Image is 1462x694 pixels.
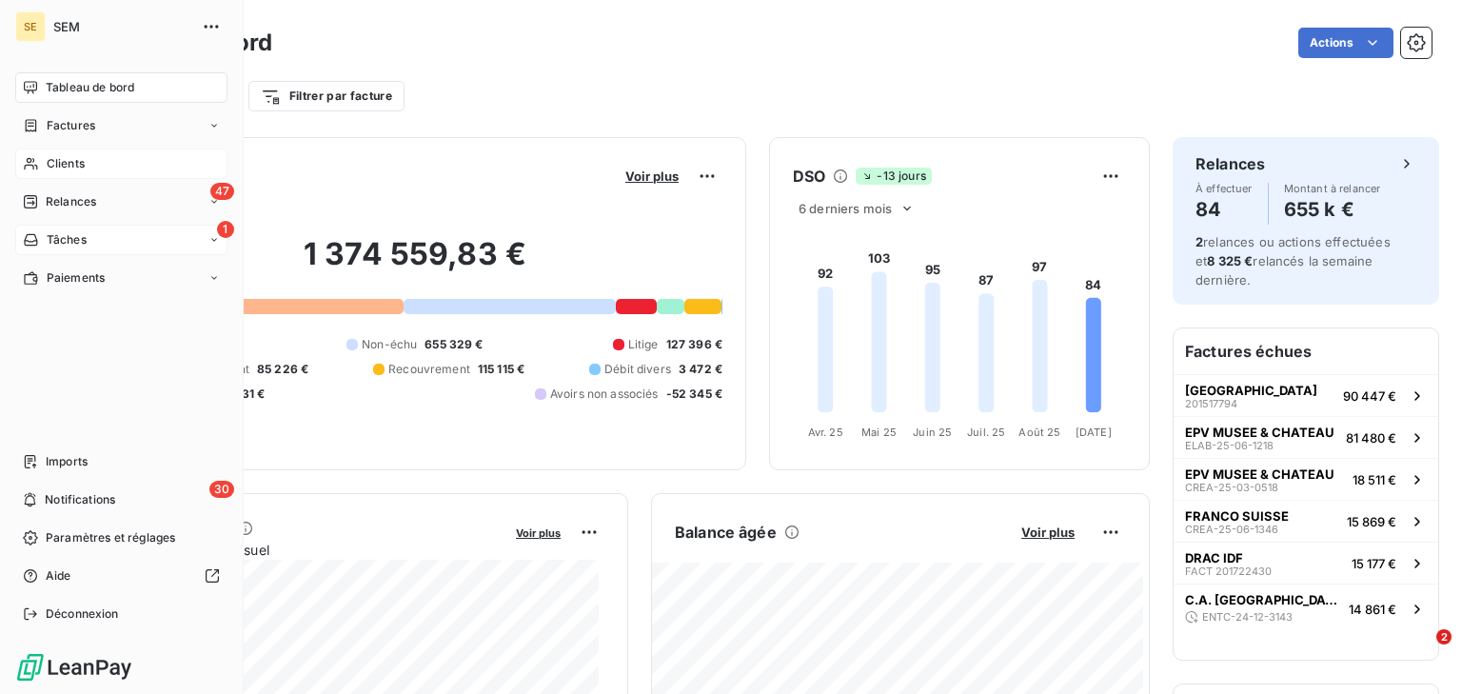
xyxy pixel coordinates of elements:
span: Avoirs non associés [550,386,659,403]
span: Paiements [47,269,105,287]
h2: 1 374 559,83 € [108,235,722,292]
span: Voir plus [625,169,679,184]
button: Voir plus [1016,524,1080,541]
span: 127 396 € [666,336,722,353]
span: 15 869 € [1347,514,1396,529]
span: 6 derniers mois [799,201,892,216]
span: Aide [46,567,71,585]
span: ENTC-24-12-3143 [1202,611,1293,623]
tspan: [DATE] [1076,426,1112,439]
tspan: Août 25 [1018,426,1060,439]
img: Logo LeanPay [15,652,133,683]
span: 3 472 € [679,361,722,378]
span: Voir plus [516,526,561,540]
span: 8 325 € [1207,253,1253,268]
span: Paramètres et réglages [46,529,175,546]
span: Tâches [47,231,87,248]
button: [GEOGRAPHIC_DATA]20151779490 447 € [1174,374,1438,416]
h6: Relances [1195,152,1265,175]
span: 14 861 € [1349,602,1396,617]
span: relances ou actions effectuées et relancés la semaine dernière. [1195,234,1391,288]
span: 2 [1195,234,1203,249]
button: DRAC IDFFACT 20172243015 177 € [1174,542,1438,584]
span: 201517794 [1185,398,1237,409]
span: DRAC IDF [1185,550,1243,565]
span: Débit divers [604,361,671,378]
span: Notifications [45,491,115,508]
span: 90 447 € [1343,388,1396,404]
span: CREA-25-06-1346 [1185,524,1278,535]
span: Litige [628,336,659,353]
span: Recouvrement [388,361,470,378]
button: Actions [1298,28,1393,58]
span: -13 jours [856,168,931,185]
span: FRANCO SUISSE [1185,508,1289,524]
span: Montant à relancer [1284,183,1381,194]
span: Relances [46,193,96,210]
span: Clients [47,155,85,172]
span: Imports [46,453,88,470]
span: 30 [209,481,234,498]
span: 18 511 € [1353,472,1396,487]
span: 47 [210,183,234,200]
span: Factures [47,117,95,134]
span: 655 329 € [425,336,483,353]
button: Voir plus [510,524,566,541]
button: FRANCO SUISSECREA-25-06-134615 869 € [1174,500,1438,542]
span: -52 345 € [666,386,722,403]
span: 2 [1436,629,1452,644]
span: 115 115 € [478,361,524,378]
tspan: Avr. 25 [808,426,843,439]
span: Déconnexion [46,605,119,623]
span: [GEOGRAPHIC_DATA] [1185,383,1317,398]
h6: DSO [793,165,825,188]
span: Voir plus [1021,525,1075,540]
h4: 655 k € [1284,194,1381,225]
span: 1 [217,221,234,238]
tspan: Mai 25 [861,426,897,439]
h6: Factures échues [1174,328,1438,374]
span: Chiffre d'affaires mensuel [108,540,503,560]
span: EPV MUSEE & CHATEAU [1185,466,1334,482]
iframe: Intercom live chat [1397,629,1443,675]
button: Filtrer par facture [248,81,405,111]
button: EPV MUSEE & CHATEAUCREA-25-03-051818 511 € [1174,458,1438,500]
span: 15 177 € [1352,556,1396,571]
span: À effectuer [1195,183,1253,194]
button: C.A. [GEOGRAPHIC_DATA]ENTC-24-12-314314 861 € [1174,584,1438,633]
span: Tableau de bord [46,79,134,96]
span: EPV MUSEE & CHATEAU [1185,425,1334,440]
a: Aide [15,561,227,591]
span: ELAB-25-06-1218 [1185,440,1274,451]
tspan: Juil. 25 [967,426,1005,439]
span: SEM [53,19,190,34]
h4: 84 [1195,194,1253,225]
button: Voir plus [620,168,684,185]
h6: Balance âgée [675,521,777,544]
span: Non-échu [362,336,417,353]
span: 85 226 € [257,361,308,378]
span: CREA-25-03-0518 [1185,482,1278,493]
span: 81 480 € [1346,430,1396,446]
span: C.A. [GEOGRAPHIC_DATA] [1185,592,1341,607]
span: FACT 201722430 [1185,565,1272,577]
button: EPV MUSEE & CHATEAUELAB-25-06-121881 480 € [1174,416,1438,458]
div: SE [15,11,46,42]
tspan: Juin 25 [913,426,952,439]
